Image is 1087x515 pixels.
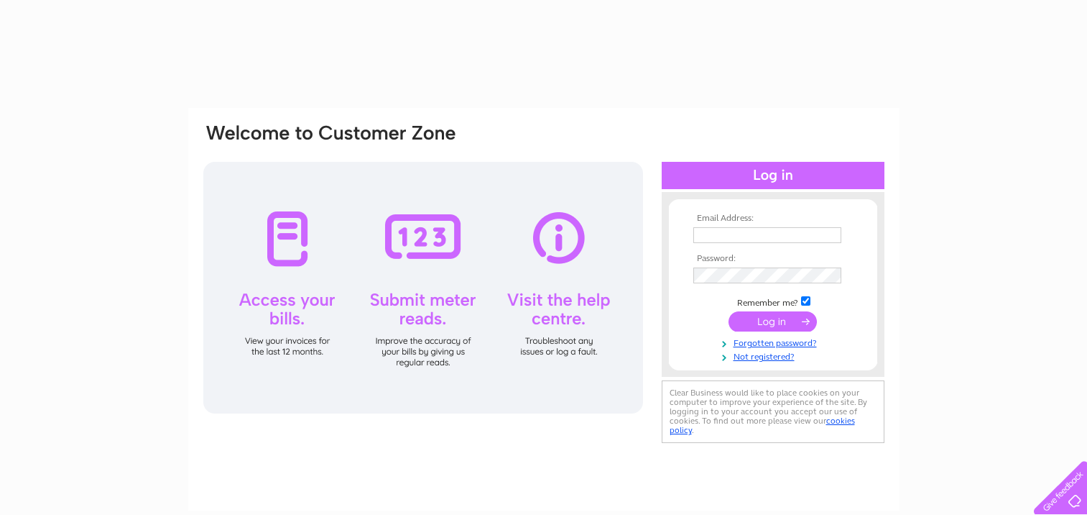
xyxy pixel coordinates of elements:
[690,214,856,224] th: Email Address:
[662,380,884,443] div: Clear Business would like to place cookies on your computer to improve your experience of the sit...
[693,335,856,349] a: Forgotten password?
[728,311,817,332] input: Submit
[670,416,855,435] a: cookies policy
[693,349,856,363] a: Not registered?
[690,254,856,264] th: Password:
[690,294,856,309] td: Remember me?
